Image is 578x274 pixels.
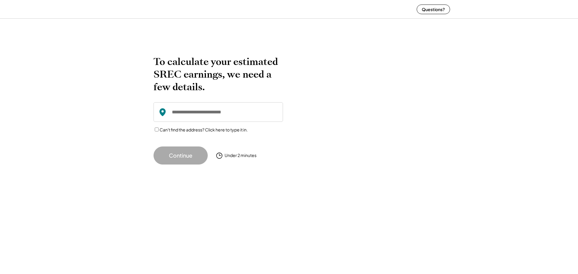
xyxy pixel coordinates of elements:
[225,152,256,159] div: Under 2 minutes
[417,5,450,14] button: Questions?
[298,55,415,152] img: yH5BAEAAAAALAAAAAABAAEAAAIBRAA7
[154,55,283,93] h2: To calculate your estimated SREC earnings, we need a few details.
[154,146,208,165] button: Continue
[128,1,170,17] img: yH5BAEAAAAALAAAAAABAAEAAAIBRAA7
[160,127,248,132] label: Can't find the address? Click here to type it in.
